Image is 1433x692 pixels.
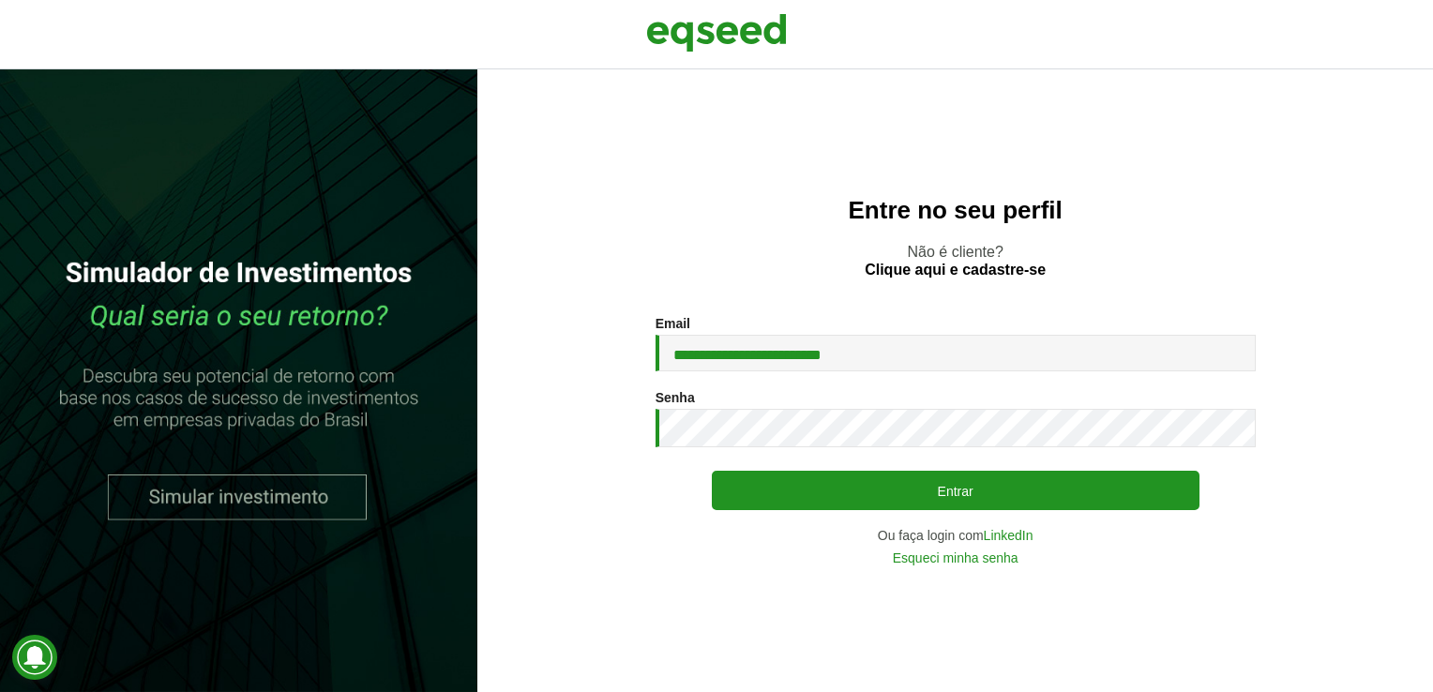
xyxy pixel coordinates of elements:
[893,551,1018,564] a: Esqueci minha senha
[515,243,1395,278] p: Não é cliente?
[656,391,695,404] label: Senha
[646,9,787,56] img: EqSeed Logo
[656,529,1256,542] div: Ou faça login com
[712,471,1199,510] button: Entrar
[515,197,1395,224] h2: Entre no seu perfil
[656,317,690,330] label: Email
[984,529,1033,542] a: LinkedIn
[865,263,1046,278] a: Clique aqui e cadastre-se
